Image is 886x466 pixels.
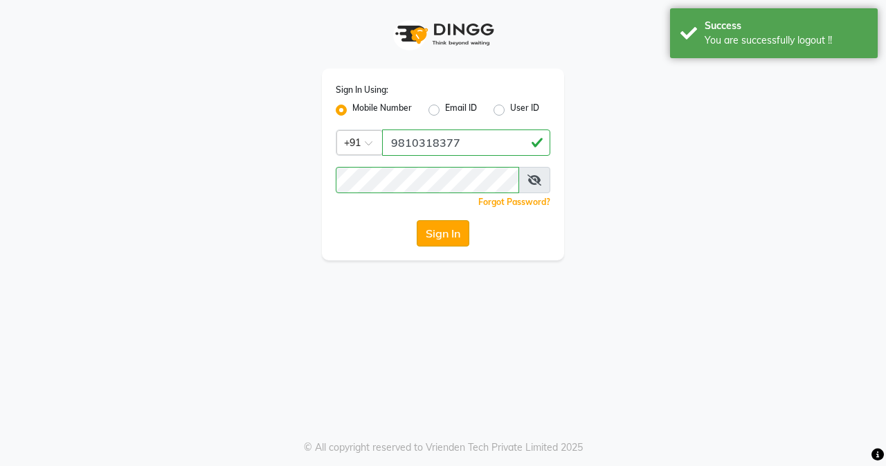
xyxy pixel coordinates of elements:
[705,19,867,33] div: Success
[445,102,477,118] label: Email ID
[417,220,469,247] button: Sign In
[336,167,519,193] input: Username
[382,129,550,156] input: Username
[388,14,498,55] img: logo1.svg
[336,84,388,96] label: Sign In Using:
[510,102,539,118] label: User ID
[478,197,550,207] a: Forgot Password?
[352,102,412,118] label: Mobile Number
[705,33,867,48] div: You are successfully logout !!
